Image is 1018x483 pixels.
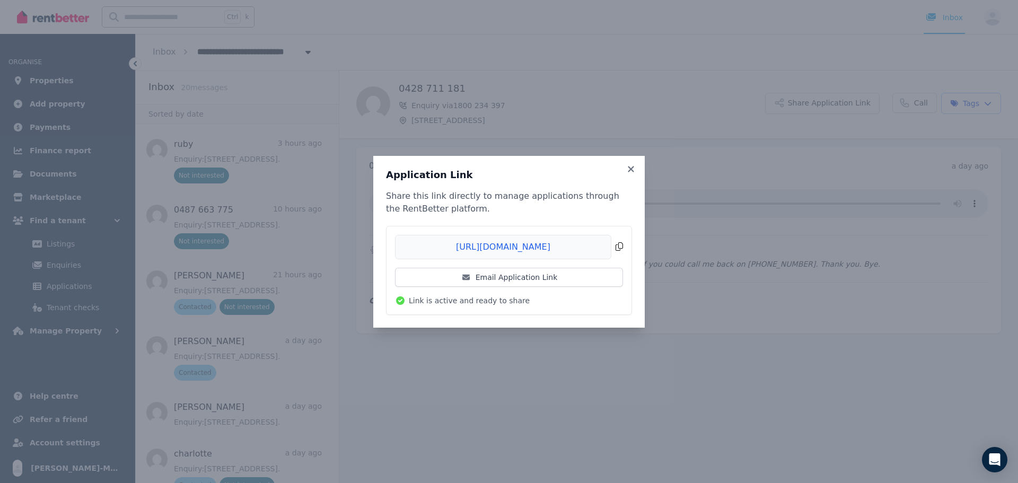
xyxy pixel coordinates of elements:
[395,235,623,259] button: [URL][DOMAIN_NAME]
[386,190,632,215] p: Share this link directly to manage applications through the RentBetter platform.
[982,447,1007,472] div: Open Intercom Messenger
[395,268,623,287] a: Email Application Link
[386,169,632,181] h3: Application Link
[409,295,530,306] span: Link is active and ready to share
